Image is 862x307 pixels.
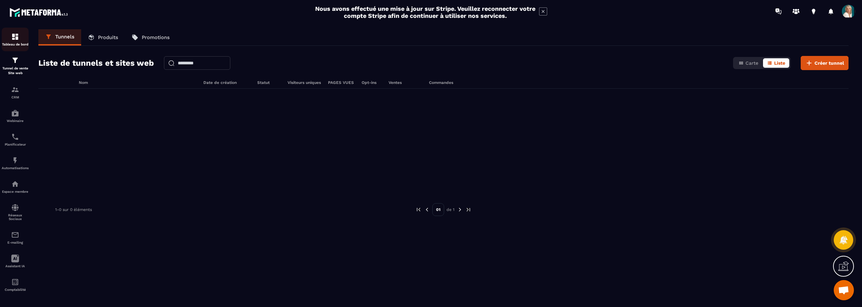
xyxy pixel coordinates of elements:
a: Assistant IA [2,249,29,273]
h6: Visiteurs uniques [288,80,321,85]
img: automations [11,180,19,188]
span: Carte [745,60,758,66]
img: accountant [11,278,19,286]
img: automations [11,156,19,164]
p: Tableau de bord [2,42,29,46]
img: next [457,207,463,213]
p: Tunnel de vente Site web [2,66,29,75]
a: accountantaccountantComptabilité [2,273,29,297]
img: prev [424,207,430,213]
p: CRM [2,95,29,99]
h6: Date de création [203,80,251,85]
img: next [465,207,471,213]
span: Créer tunnel [815,60,844,66]
p: Tunnels [55,34,74,40]
p: Promotions [142,34,170,40]
a: formationformationCRM [2,81,29,104]
p: E-mailing [2,241,29,244]
div: Ouvrir le chat [834,280,854,300]
img: prev [416,207,422,213]
a: formationformationTableau de bord [2,28,29,51]
img: email [11,231,19,239]
img: social-network [11,204,19,212]
p: 01 [432,203,444,216]
img: automations [11,109,19,117]
span: Liste [774,60,785,66]
img: scheduler [11,133,19,141]
p: de 1 [446,207,455,212]
p: Planificateur [2,143,29,146]
p: Espace membre [2,190,29,193]
h6: Statut [257,80,281,85]
h6: Commandes [429,80,453,85]
img: formation [11,86,19,94]
p: Webinaire [2,119,29,123]
a: emailemailE-mailing [2,226,29,249]
h6: Ventes [389,80,422,85]
img: formation [11,56,19,64]
a: Produits [81,29,125,45]
p: Automatisations [2,166,29,170]
button: Carte [734,58,762,68]
a: Tunnels [38,29,81,45]
a: formationformationTunnel de vente Site web [2,51,29,81]
a: social-networksocial-networkRéseaux Sociaux [2,198,29,226]
a: automationsautomationsAutomatisations [2,151,29,175]
a: schedulerschedulerPlanificateur [2,128,29,151]
h2: Liste de tunnels et sites web [38,56,154,70]
p: Réseaux Sociaux [2,213,29,221]
p: Assistant IA [2,264,29,268]
img: logo [9,6,70,19]
p: Produits [98,34,118,40]
a: automationsautomationsEspace membre [2,175,29,198]
button: Créer tunnel [801,56,849,70]
h6: Nom [79,80,197,85]
a: Promotions [125,29,176,45]
p: 1-0 sur 0 éléments [55,207,92,212]
img: formation [11,33,19,41]
a: automationsautomationsWebinaire [2,104,29,128]
h6: PAGES VUES [328,80,355,85]
h2: Nous avons effectué une mise à jour sur Stripe. Veuillez reconnecter votre compte Stripe afin de ... [315,5,536,19]
h6: Opt-ins [362,80,382,85]
p: Comptabilité [2,288,29,291]
button: Liste [763,58,789,68]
